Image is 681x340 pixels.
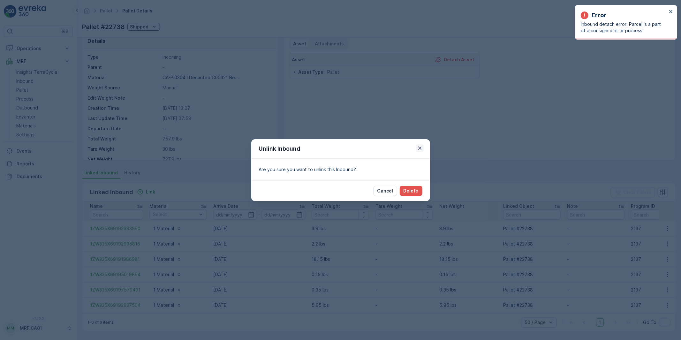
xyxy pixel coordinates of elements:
button: Cancel [374,186,397,196]
button: close [669,9,673,15]
p: Error [592,11,606,20]
p: Are you sure you want to unlink this Inbound? [259,166,422,173]
p: Cancel [377,188,393,194]
p: Delete [404,188,419,194]
button: Delete [400,186,422,196]
p: Inbound detach error: Parcel is a part of a consignment or process [581,21,667,34]
p: Unlink Inbound [259,144,301,153]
